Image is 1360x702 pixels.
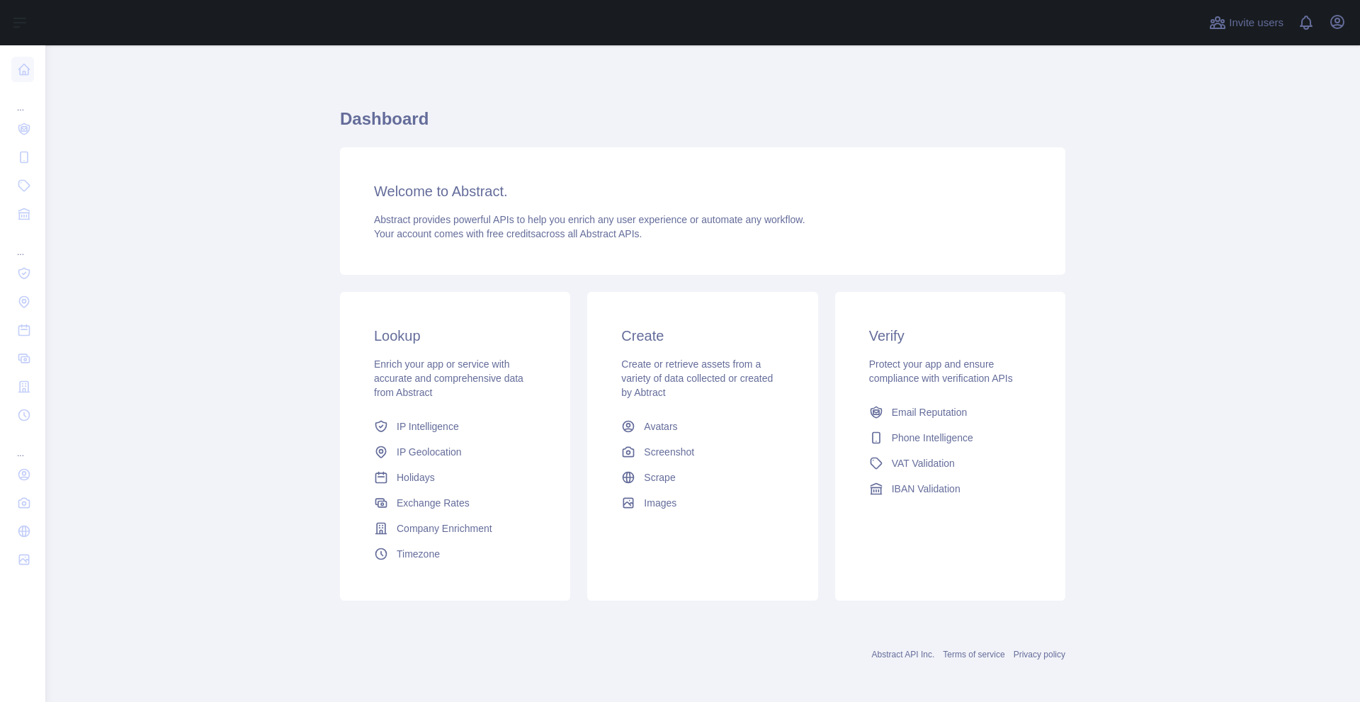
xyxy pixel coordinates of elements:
[616,439,789,465] a: Screenshot
[397,419,459,434] span: IP Intelligence
[397,547,440,561] span: Timezone
[11,230,34,258] div: ...
[11,85,34,113] div: ...
[644,470,675,485] span: Scrape
[374,214,805,225] span: Abstract provides powerful APIs to help you enrich any user experience or automate any workflow.
[869,326,1031,346] h3: Verify
[368,439,542,465] a: IP Geolocation
[943,650,1004,659] a: Terms of service
[616,465,789,490] a: Scrape
[374,326,536,346] h3: Lookup
[863,400,1037,425] a: Email Reputation
[368,541,542,567] a: Timezone
[374,358,523,398] span: Enrich your app or service with accurate and comprehensive data from Abstract
[644,445,694,459] span: Screenshot
[374,181,1031,201] h3: Welcome to Abstract.
[368,490,542,516] a: Exchange Rates
[1229,15,1283,31] span: Invite users
[616,414,789,439] a: Avatars
[616,490,789,516] a: Images
[872,650,935,659] a: Abstract API Inc.
[397,521,492,536] span: Company Enrichment
[892,431,973,445] span: Phone Intelligence
[374,228,642,239] span: Your account comes with across all Abstract APIs.
[340,108,1065,142] h1: Dashboard
[11,431,34,459] div: ...
[368,414,542,439] a: IP Intelligence
[644,419,677,434] span: Avatars
[644,496,676,510] span: Images
[397,496,470,510] span: Exchange Rates
[892,482,960,496] span: IBAN Validation
[621,326,783,346] h3: Create
[863,451,1037,476] a: VAT Validation
[397,445,462,459] span: IP Geolocation
[397,470,435,485] span: Holidays
[368,516,542,541] a: Company Enrichment
[863,476,1037,502] a: IBAN Validation
[892,405,968,419] span: Email Reputation
[1014,650,1065,659] a: Privacy policy
[892,456,955,470] span: VAT Validation
[621,358,773,398] span: Create or retrieve assets from a variety of data collected or created by Abtract
[869,358,1013,384] span: Protect your app and ensure compliance with verification APIs
[487,228,535,239] span: free credits
[368,465,542,490] a: Holidays
[863,425,1037,451] a: Phone Intelligence
[1206,11,1286,34] button: Invite users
